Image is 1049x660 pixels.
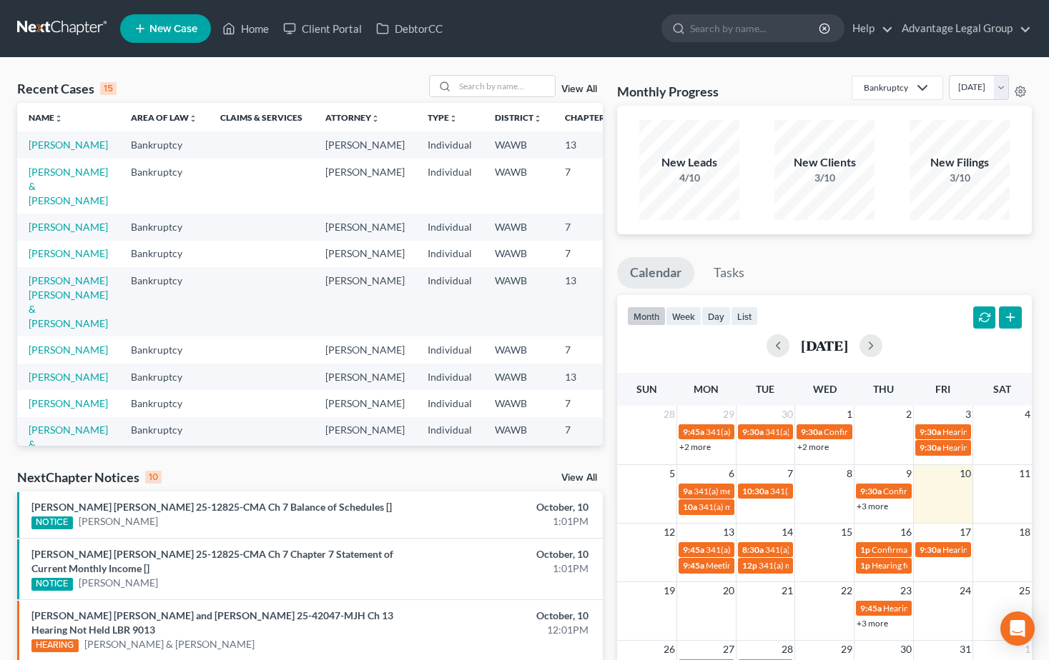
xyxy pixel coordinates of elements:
span: 9:45a [683,426,704,437]
div: Bankruptcy [864,81,908,94]
span: 9:30a [801,426,822,437]
a: [PERSON_NAME] & [PERSON_NAME] [29,166,108,206]
td: [PERSON_NAME] [314,267,416,336]
td: WAWB [483,131,553,158]
span: 17 [958,524,972,541]
input: Search by name... [455,76,555,96]
td: Bankruptcy [119,336,209,363]
a: Tasks [701,257,757,289]
div: NOTICE [31,516,73,529]
a: [PERSON_NAME] [29,247,108,259]
a: [PERSON_NAME] [PERSON_NAME] 25-12825-CMA Ch 7 Balance of Schedules [] [31,501,392,513]
td: WAWB [483,336,553,363]
span: Hearing for [PERSON_NAME] [883,603,995,614]
div: 12:01PM [413,623,588,637]
i: unfold_more [189,114,197,123]
a: [PERSON_NAME] [PERSON_NAME] 25-12825-CMA Ch 7 Chapter 7 Statement of Current Monthly Income [] [31,548,393,574]
span: 9:30a [860,486,882,496]
a: [PERSON_NAME] [29,371,108,383]
span: 8 [845,465,854,482]
td: Individual [416,390,483,416]
span: Mon [694,383,719,395]
a: Nameunfold_more [29,112,63,123]
span: 1 [845,406,854,423]
a: Area of Lawunfold_more [131,112,197,123]
span: Sun [636,383,657,395]
td: 7 [553,214,625,240]
span: 341(a) meeting for [PERSON_NAME] [699,501,837,512]
span: 9:45a [860,603,882,614]
a: [PERSON_NAME] [29,139,108,151]
i: unfold_more [54,114,63,123]
td: Individual [416,336,483,363]
button: list [731,306,758,326]
td: Individual [416,241,483,267]
a: Help [845,16,893,41]
div: New Clients [774,154,875,171]
span: 14 [780,524,794,541]
div: October, 10 [413,547,588,561]
span: 9:45a [683,560,704,571]
span: 341(a) Meeting for [PERSON_NAME] & [PERSON_NAME] [706,544,920,555]
span: 9 [905,465,913,482]
div: 4/10 [639,171,739,185]
td: WAWB [483,390,553,416]
span: Tue [756,383,774,395]
td: [PERSON_NAME] [314,417,416,472]
span: 28 [780,641,794,658]
span: 21 [780,582,794,599]
span: 12p [742,560,757,571]
i: unfold_more [371,114,380,123]
h2: [DATE] [801,338,848,353]
td: Bankruptcy [119,214,209,240]
a: [PERSON_NAME] [79,576,158,590]
td: [PERSON_NAME] [314,131,416,158]
a: +3 more [857,501,888,511]
a: Advantage Legal Group [895,16,1031,41]
div: October, 10 [413,609,588,623]
span: 5 [668,465,676,482]
span: 4 [1023,406,1032,423]
td: [PERSON_NAME] [314,390,416,416]
div: NOTICE [31,578,73,591]
a: [PERSON_NAME] [29,221,108,233]
td: 7 [553,390,625,416]
a: [PERSON_NAME] [29,344,108,356]
span: New Case [149,24,197,34]
span: 1p [860,544,870,555]
span: 11 [1018,465,1032,482]
td: Individual [416,267,483,336]
span: 30 [899,641,913,658]
a: Districtunfold_more [495,112,542,123]
td: 13 [553,267,625,336]
span: 9:30a [920,442,941,453]
a: View All [561,473,597,483]
a: [PERSON_NAME] [29,397,108,409]
div: 1:01PM [413,514,588,529]
div: 3/10 [774,171,875,185]
span: Sat [993,383,1011,395]
td: [PERSON_NAME] [314,159,416,214]
span: 9:45a [683,544,704,555]
span: 15 [839,524,854,541]
span: Confirmation hearing for [PERSON_NAME] [883,486,1045,496]
div: New Filings [910,154,1010,171]
div: 1:01PM [413,561,588,576]
a: Typeunfold_more [428,112,458,123]
td: Individual [416,417,483,472]
td: Individual [416,214,483,240]
span: 24 [958,582,972,599]
span: 10:30a [742,486,769,496]
td: Bankruptcy [119,417,209,472]
span: 16 [899,524,913,541]
td: Bankruptcy [119,390,209,416]
span: 29 [722,406,736,423]
a: +3 more [857,618,888,629]
span: 29 [839,641,854,658]
a: [PERSON_NAME] [PERSON_NAME] and [PERSON_NAME] 25-42047-MJH Ch 13 Hearing Not Held LBR 9013 [31,609,393,636]
a: [PERSON_NAME] & [PERSON_NAME] [84,637,255,651]
a: Chapterunfold_more [565,112,614,123]
span: 1p [860,560,870,571]
span: 20 [722,582,736,599]
div: 15 [100,82,117,95]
